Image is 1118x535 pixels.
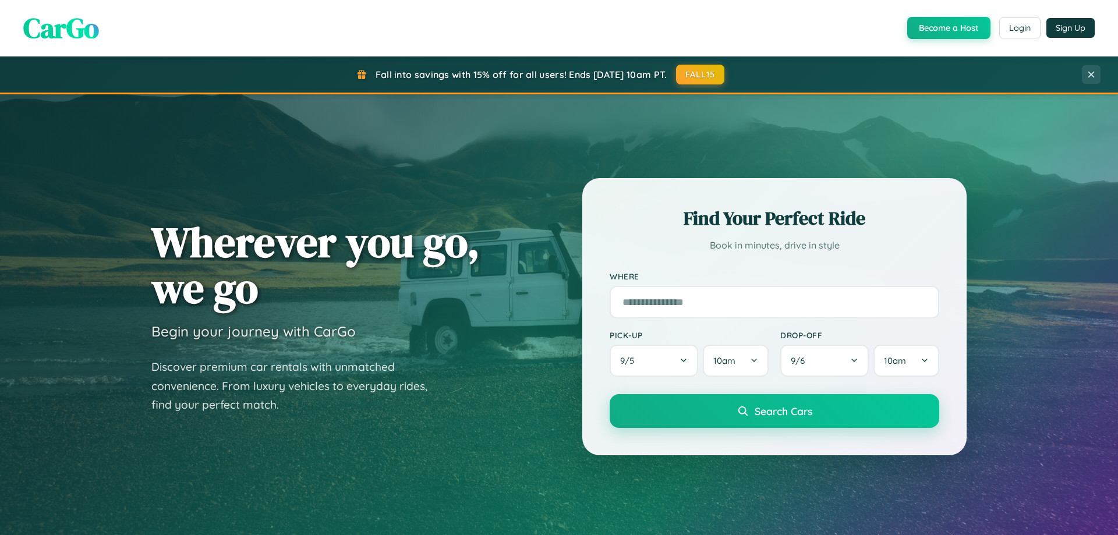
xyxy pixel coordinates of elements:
[610,330,769,340] label: Pick-up
[884,355,906,366] span: 10am
[780,345,869,377] button: 9/6
[610,206,939,231] h2: Find Your Perfect Ride
[376,69,667,80] span: Fall into savings with 15% off for all users! Ends [DATE] 10am PT.
[1046,18,1095,38] button: Sign Up
[23,9,99,47] span: CarGo
[907,17,990,39] button: Become a Host
[791,355,811,366] span: 9 / 6
[780,330,939,340] label: Drop-off
[676,65,725,84] button: FALL15
[610,394,939,428] button: Search Cars
[610,345,698,377] button: 9/5
[151,323,356,340] h3: Begin your journey with CarGo
[703,345,769,377] button: 10am
[620,355,640,366] span: 9 / 5
[151,357,443,414] p: Discover premium car rentals with unmatched convenience. From luxury vehicles to everyday rides, ...
[151,219,480,311] h1: Wherever you go, we go
[610,271,939,281] label: Where
[755,405,812,417] span: Search Cars
[873,345,939,377] button: 10am
[610,237,939,254] p: Book in minutes, drive in style
[713,355,735,366] span: 10am
[999,17,1041,38] button: Login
